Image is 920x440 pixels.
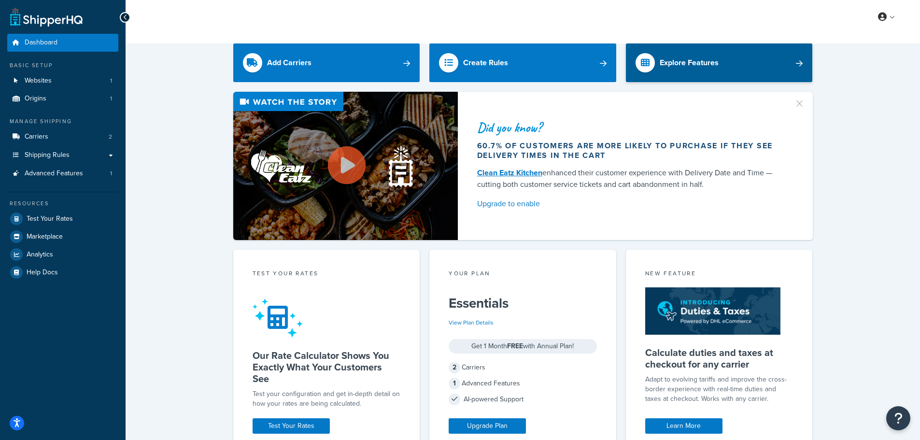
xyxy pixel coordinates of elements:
[25,133,48,141] span: Carriers
[7,90,118,108] a: Origins1
[477,167,782,190] div: enhanced their customer experience with Delivery Date and Time — cutting both customer service ti...
[7,61,118,70] div: Basic Setup
[233,92,458,240] img: Video thumbnail
[449,361,597,374] div: Carriers
[7,199,118,208] div: Resources
[477,167,542,178] a: Clean Eatz Kitchen
[886,406,910,430] button: Open Resource Center
[253,389,401,409] div: Test your configuration and get in-depth detail on how your rates are being calculated.
[7,210,118,227] a: Test Your Rates
[110,95,112,103] span: 1
[477,121,782,134] div: Did you know?
[660,56,719,70] div: Explore Features
[449,362,460,373] span: 2
[25,77,52,85] span: Websites
[449,393,597,406] div: AI-powered Support
[7,90,118,108] li: Origins
[27,215,73,223] span: Test Your Rates
[27,269,58,277] span: Help Docs
[449,378,460,389] span: 1
[27,251,53,259] span: Analytics
[7,264,118,281] a: Help Docs
[626,43,813,82] a: Explore Features
[429,43,616,82] a: Create Rules
[253,418,330,434] a: Test Your Rates
[7,128,118,146] li: Carriers
[7,128,118,146] a: Carriers2
[449,339,597,354] div: Get 1 Month with Annual Plan!
[109,133,112,141] span: 2
[233,43,420,82] a: Add Carriers
[477,197,782,211] a: Upgrade to enable
[449,318,494,327] a: View Plan Details
[7,165,118,183] li: Advanced Features
[463,56,508,70] div: Create Rules
[25,39,57,47] span: Dashboard
[645,418,722,434] a: Learn More
[7,72,118,90] a: Websites1
[645,375,793,404] p: Adapt to evolving tariffs and improve the cross-border experience with real-time duties and taxes...
[267,56,311,70] div: Add Carriers
[7,165,118,183] a: Advanced Features1
[25,95,46,103] span: Origins
[7,34,118,52] a: Dashboard
[449,269,597,280] div: Your Plan
[25,170,83,178] span: Advanced Features
[253,269,401,280] div: Test your rates
[7,246,118,263] a: Analytics
[7,228,118,245] a: Marketplace
[449,296,597,311] h5: Essentials
[253,350,401,384] h5: Our Rate Calculator Shows You Exactly What Your Customers See
[7,72,118,90] li: Websites
[645,347,793,370] h5: Calculate duties and taxes at checkout for any carrier
[110,170,112,178] span: 1
[27,233,63,241] span: Marketplace
[449,377,597,390] div: Advanced Features
[449,418,526,434] a: Upgrade Plan
[110,77,112,85] span: 1
[7,117,118,126] div: Manage Shipping
[477,141,782,160] div: 60.7% of customers are more likely to purchase if they see delivery times in the cart
[7,146,118,164] a: Shipping Rules
[507,341,523,351] strong: FREE
[645,269,793,280] div: New Feature
[25,151,70,159] span: Shipping Rules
